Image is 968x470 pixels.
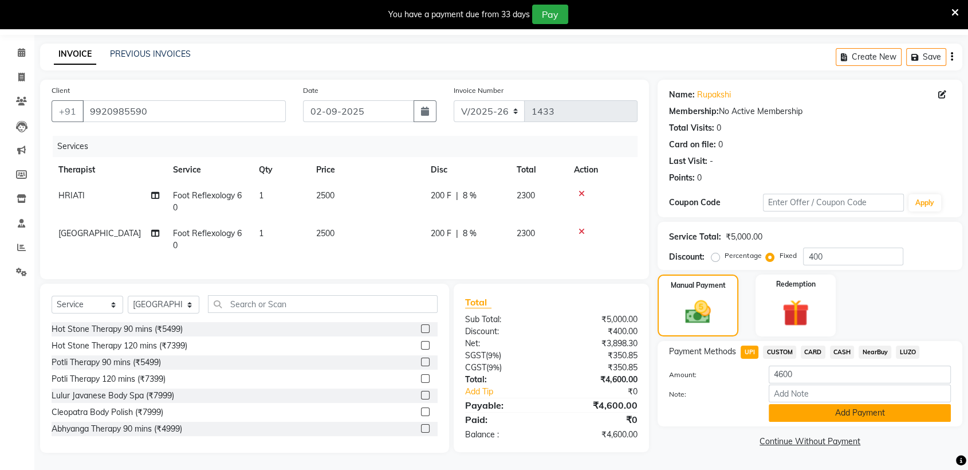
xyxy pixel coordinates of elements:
[697,172,702,184] div: 0
[510,157,567,183] th: Total
[208,295,438,313] input: Search or Scan
[697,89,731,101] a: Rupakshi
[677,297,718,327] img: _cash.svg
[52,323,183,335] div: Hot Stone Therapy 90 mins (₹5499)
[552,398,647,412] div: ₹4,600.00
[52,390,174,402] div: Lulur Javanese Body Spa (₹7999)
[669,139,716,151] div: Card on file:
[710,155,713,167] div: -
[457,350,552,362] div: ( )
[769,366,951,383] input: Amount
[532,5,568,24] button: Pay
[552,362,647,374] div: ₹350.85
[669,346,736,358] span: Payment Methods
[669,155,707,167] div: Last Visit:
[660,370,760,380] label: Amount:
[669,122,714,134] div: Total Visits:
[52,157,166,183] th: Therapist
[52,357,161,369] div: Potli Therapy 90 mins (₹5499)
[259,228,263,238] span: 1
[110,49,191,59] a: PREVIOUS INVOICES
[457,326,552,338] div: Discount:
[552,326,647,338] div: ₹400.00
[776,279,815,289] label: Redemption
[669,251,705,263] div: Discount:
[836,48,902,66] button: Create New
[52,423,182,435] div: Abhyanga Therapy 90 mins (₹4999)
[166,157,252,183] th: Service
[774,296,817,330] img: _gift.svg
[465,362,486,373] span: CGST
[552,338,647,350] div: ₹3,898.30
[552,429,647,441] div: ₹4,600.00
[457,338,552,350] div: Net:
[457,429,552,441] div: Balance :
[552,314,647,326] div: ₹5,000.00
[52,406,163,418] div: Cleopatra Body Polish (₹7999)
[457,413,552,426] div: Paid:
[316,228,335,238] span: 2500
[718,139,723,151] div: 0
[517,190,535,201] span: 2300
[567,386,646,398] div: ₹0
[908,194,941,211] button: Apply
[830,346,855,359] span: CASH
[431,190,451,202] span: 200 F
[725,250,761,261] label: Percentage
[173,190,242,213] span: Foot Reflexology 60
[489,363,499,372] span: 9%
[669,105,951,117] div: No Active Membership
[660,436,960,448] a: Continue Without Payment
[173,228,242,250] span: Foot Reflexology 60
[801,346,825,359] span: CARD
[457,386,567,398] a: Add Tip
[58,190,85,201] span: HRIATI
[669,231,721,243] div: Service Total:
[52,340,187,352] div: Hot Stone Therapy 120 mins (₹7399)
[259,190,263,201] span: 1
[463,228,477,240] span: 8 %
[859,346,891,359] span: NearBuy
[769,385,951,402] input: Add Note
[763,346,796,359] span: CUSTOM
[488,351,499,360] span: 9%
[82,100,286,122] input: Search by Name/Mobile/Email/Code
[52,373,166,385] div: Potli Therapy 120 mins (₹7399)
[906,48,946,66] button: Save
[52,100,84,122] button: +91
[53,136,646,157] div: Services
[552,374,647,386] div: ₹4,600.00
[252,157,309,183] th: Qty
[388,9,530,21] div: You have a payment due from 33 days
[660,389,760,399] label: Note:
[316,190,335,201] span: 2500
[463,190,477,202] span: 8 %
[457,314,552,326] div: Sub Total:
[465,350,486,361] span: SGST
[52,85,70,96] label: Client
[669,89,695,101] div: Name:
[457,374,552,386] div: Total:
[54,44,96,65] a: INVOICE
[896,346,919,359] span: LUZO
[456,228,458,240] span: |
[769,404,951,422] button: Add Payment
[726,231,762,243] div: ₹5,000.00
[465,296,491,308] span: Total
[424,157,510,183] th: Disc
[457,398,552,412] div: Payable:
[567,157,638,183] th: Action
[309,157,424,183] th: Price
[763,194,904,211] input: Enter Offer / Coupon Code
[454,85,503,96] label: Invoice Number
[552,350,647,362] div: ₹350.85
[552,413,647,426] div: ₹0
[779,250,796,261] label: Fixed
[671,280,726,291] label: Manual Payment
[517,228,535,238] span: 2300
[669,105,719,117] div: Membership:
[431,228,451,240] span: 200 F
[717,122,721,134] div: 0
[58,228,141,238] span: [GEOGRAPHIC_DATA]
[457,362,552,374] div: ( )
